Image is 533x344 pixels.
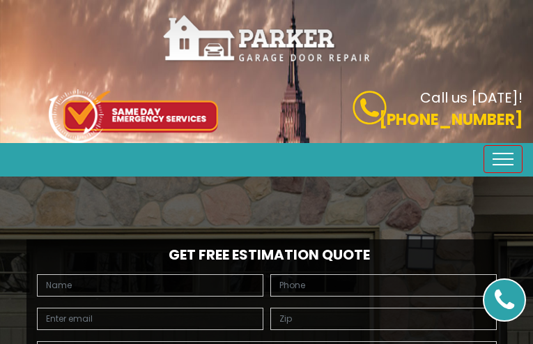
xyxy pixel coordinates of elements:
input: Phone [270,274,497,297]
b: Call us [DATE]! [420,88,523,107]
input: Zip [270,308,497,330]
img: parker.png [162,14,371,63]
input: Enter email [37,308,263,330]
a: Call us [DATE]! [PHONE_NUMBER] [277,91,523,131]
img: icon-top.png [49,89,218,143]
button: Toggle navigation [484,145,523,173]
input: Name [37,274,263,297]
h2: Get Free Estimation Quote [33,246,500,263]
p: [PHONE_NUMBER] [277,108,523,131]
